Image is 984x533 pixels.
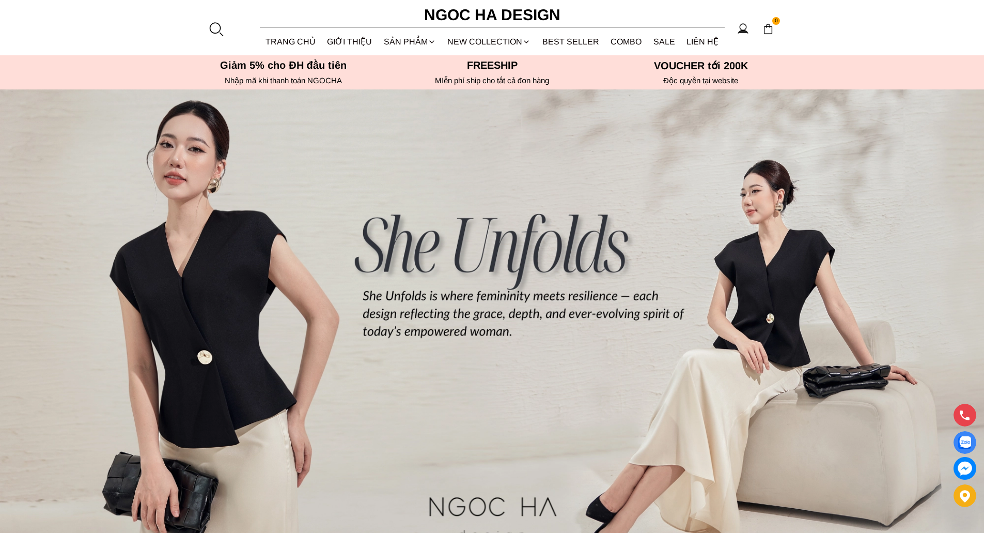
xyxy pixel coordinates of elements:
a: GIỚI THIỆU [321,28,378,55]
h6: MIễn phí ship cho tất cả đơn hàng [391,76,593,85]
img: img-CART-ICON-ksit0nf1 [762,23,774,35]
div: SẢN PHẨM [378,28,442,55]
a: Ngoc Ha Design [415,3,570,27]
span: 0 [772,17,780,25]
font: Nhập mã khi thanh toán NGOCHA [225,76,342,85]
h6: Độc quyền tại website [600,76,802,85]
img: Display image [958,436,971,449]
a: SALE [648,28,681,55]
h5: VOUCHER tới 200K [600,59,802,72]
a: Combo [605,28,648,55]
a: Display image [954,431,976,454]
a: messenger [954,457,976,480]
a: NEW COLLECTION [442,28,537,55]
font: Freeship [467,59,518,71]
font: Giảm 5% cho ĐH đầu tiên [220,59,347,71]
a: BEST SELLER [537,28,605,55]
a: TRANG CHỦ [260,28,322,55]
a: LIÊN HỆ [681,28,725,55]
